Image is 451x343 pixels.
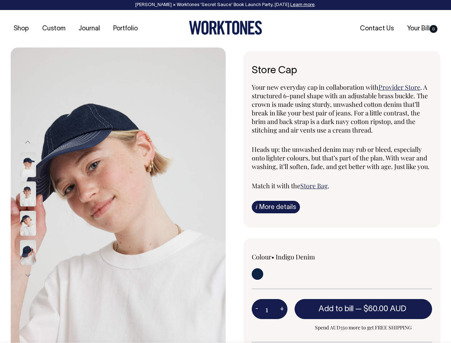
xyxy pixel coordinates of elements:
span: • [271,253,274,261]
span: Match it with the . [252,182,330,190]
label: Indigo Denim [276,253,315,261]
a: Store Bag [300,182,328,190]
a: Your Bill0 [404,23,440,35]
img: Store Cap [20,240,36,265]
a: Contact Us [357,23,397,35]
a: iMore details [252,201,300,213]
div: [PERSON_NAME] × Worktones ‘Secret Sauce’ Book Launch Party, [DATE]. . [7,3,444,8]
a: Custom [39,23,68,35]
span: Add to bill [319,305,354,313]
button: Add to bill —$60.00 AUD [295,299,432,319]
span: i [256,203,257,210]
button: Next [22,267,33,283]
img: Store Cap [20,152,36,177]
span: — [355,305,408,313]
a: Portfolio [110,23,141,35]
span: $60.00 AUD [364,305,406,313]
h6: Store Cap [252,65,432,76]
img: Store Cap [20,182,36,207]
a: Shop [11,23,32,35]
a: Journal [76,23,103,35]
span: . A structured 6-panel shape with an adjustable brass buckle. The crown is made using sturdy, unw... [252,83,428,134]
span: Spend AUD350 more to get FREE SHIPPING [295,323,432,332]
div: Colour [252,253,324,261]
button: - [252,302,262,316]
img: Store Cap [20,211,36,236]
a: Provider Store [379,83,420,91]
span: 0 [430,25,437,33]
button: Previous [22,134,33,150]
span: Heads up: the unwashed denim may rub or bleed, especially onto lighter colours, but that’s part o... [252,145,430,171]
a: Learn more [290,3,315,7]
button: + [276,302,287,316]
span: Your new everyday cap in collaboration with [252,83,379,91]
